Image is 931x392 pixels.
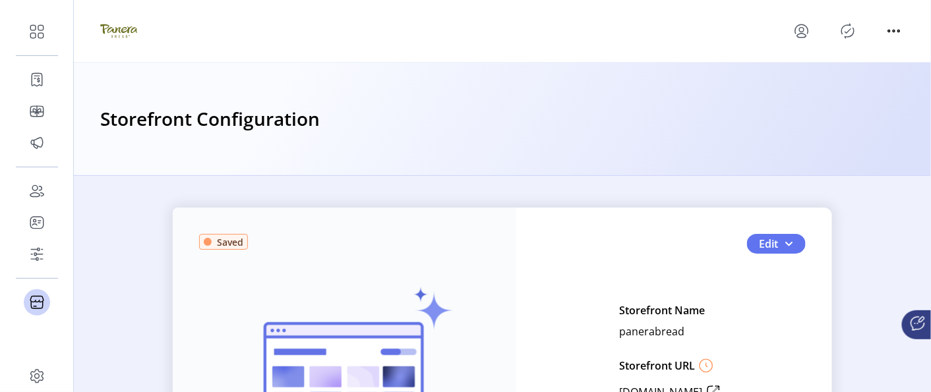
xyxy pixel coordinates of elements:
[100,105,320,134] h3: Storefront Configuration
[620,358,696,374] p: Storefront URL
[791,20,812,42] button: menu
[620,300,706,321] p: Storefront Name
[100,13,137,49] img: logo
[837,20,858,42] button: Publisher Panel
[884,20,905,42] button: menu
[620,321,685,342] p: panerabread
[217,235,243,249] span: Saved
[747,234,806,254] button: Edit
[759,236,778,252] span: Edit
